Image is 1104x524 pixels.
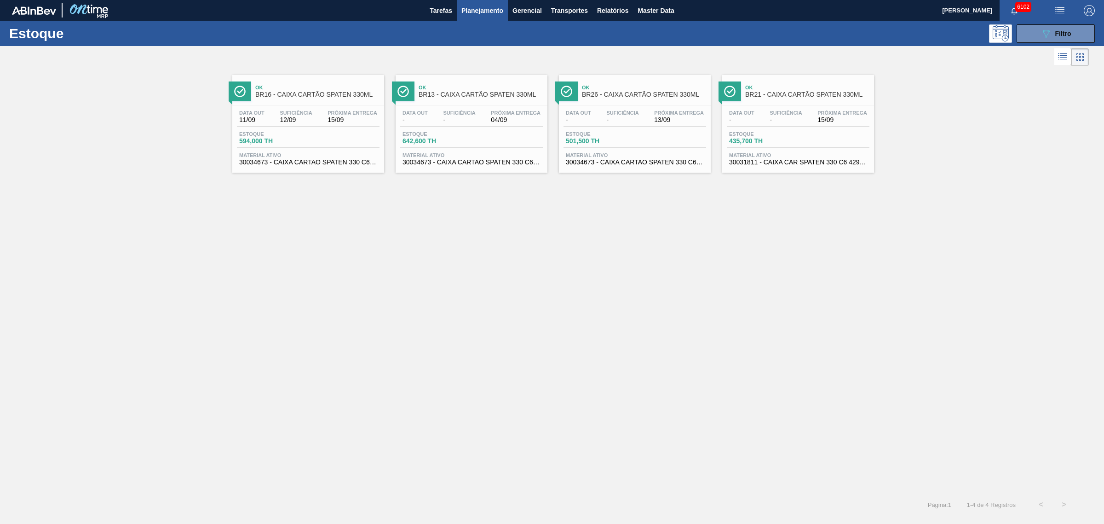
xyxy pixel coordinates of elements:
[402,159,540,166] span: 30034673 - CAIXA CARTAO SPATEN 330 C6 NIV25
[461,5,503,16] span: Planejamento
[255,91,379,98] span: BR16 - CAIXA CARTÃO SPATEN 330ML
[328,110,377,116] span: Próxima Entrega
[402,152,540,158] span: Material ativo
[729,138,793,145] span: 435,700 TH
[239,138,304,145] span: 594,000 TH
[9,28,151,39] h1: Estoque
[654,116,704,123] span: 13/09
[239,131,304,137] span: Estoque
[770,116,802,123] span: -
[397,86,409,97] img: Ícone
[606,110,638,116] span: Suficiência
[239,110,264,116] span: Data out
[928,501,951,508] span: Página : 1
[402,116,428,123] span: -
[225,68,389,173] a: ÍconeOkBR16 - CAIXA CARTÃO SPATEN 330MLData out11/09Suficiência12/09Próxima Entrega15/09Estoque59...
[1054,5,1065,16] img: userActions
[239,116,264,123] span: 11/09
[389,68,552,173] a: ÍconeOkBR13 - CAIXA CARTÃO SPATEN 330MLData out-Suficiência-Próxima Entrega04/09Estoque642,600 TH...
[402,138,467,145] span: 642,600 TH
[551,5,588,16] span: Transportes
[582,85,706,90] span: Ok
[724,86,736,97] img: Ícone
[1015,2,1031,12] span: 6102
[597,5,628,16] span: Relatórios
[729,110,754,116] span: Data out
[491,116,540,123] span: 04/09
[745,85,869,90] span: Ok
[729,131,793,137] span: Estoque
[638,5,674,16] span: Master Data
[729,152,867,158] span: Material ativo
[239,159,377,166] span: 30034673 - CAIXA CARTAO SPATEN 330 C6 NIV25
[234,86,246,97] img: Ícone
[566,159,704,166] span: 30034673 - CAIXA CARTAO SPATEN 330 C6 NIV25
[1055,30,1071,37] span: Filtro
[402,110,428,116] span: Data out
[989,24,1012,43] div: Pogramando: nenhum usuário selecionado
[561,86,572,97] img: Ícone
[1071,48,1089,66] div: Visão em Cards
[566,131,630,137] span: Estoque
[654,110,704,116] span: Próxima Entrega
[566,152,704,158] span: Material ativo
[328,116,377,123] span: 15/09
[817,116,867,123] span: 15/09
[443,116,475,123] span: -
[552,68,715,173] a: ÍconeOkBR26 - CAIXA CARTÃO SPATEN 330MLData out-Suficiência-Próxima Entrega13/09Estoque501,500 TH...
[419,91,543,98] span: BR13 - CAIXA CARTÃO SPATEN 330ML
[566,138,630,145] span: 501,500 TH
[1000,4,1029,17] button: Notificações
[729,116,754,123] span: -
[606,116,638,123] span: -
[715,68,879,173] a: ÍconeOkBR21 - CAIXA CARTÃO SPATEN 330MLData out-Suficiência-Próxima Entrega15/09Estoque435,700 TH...
[280,116,312,123] span: 12/09
[1052,493,1075,516] button: >
[566,110,591,116] span: Data out
[239,152,377,158] span: Material ativo
[280,110,312,116] span: Suficiência
[12,6,56,15] img: TNhmsLtSVTkK8tSr43FrP2fwEKptu5GPRR3wAAAABJRU5ErkJggg==
[566,116,591,123] span: -
[745,91,869,98] span: BR21 - CAIXA CARTÃO SPATEN 330ML
[1084,5,1095,16] img: Logout
[817,110,867,116] span: Próxima Entrega
[1054,48,1071,66] div: Visão em Lista
[430,5,452,16] span: Tarefas
[1029,493,1052,516] button: <
[255,85,379,90] span: Ok
[443,110,475,116] span: Suficiência
[965,501,1016,508] span: 1 - 4 de 4 Registros
[402,131,467,137] span: Estoque
[1017,24,1095,43] button: Filtro
[419,85,543,90] span: Ok
[491,110,540,116] span: Próxima Entrega
[770,110,802,116] span: Suficiência
[512,5,542,16] span: Gerencial
[582,91,706,98] span: BR26 - CAIXA CARTÃO SPATEN 330ML
[729,159,867,166] span: 30031811 - CAIXA CAR SPATEN 330 C6 429 WR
